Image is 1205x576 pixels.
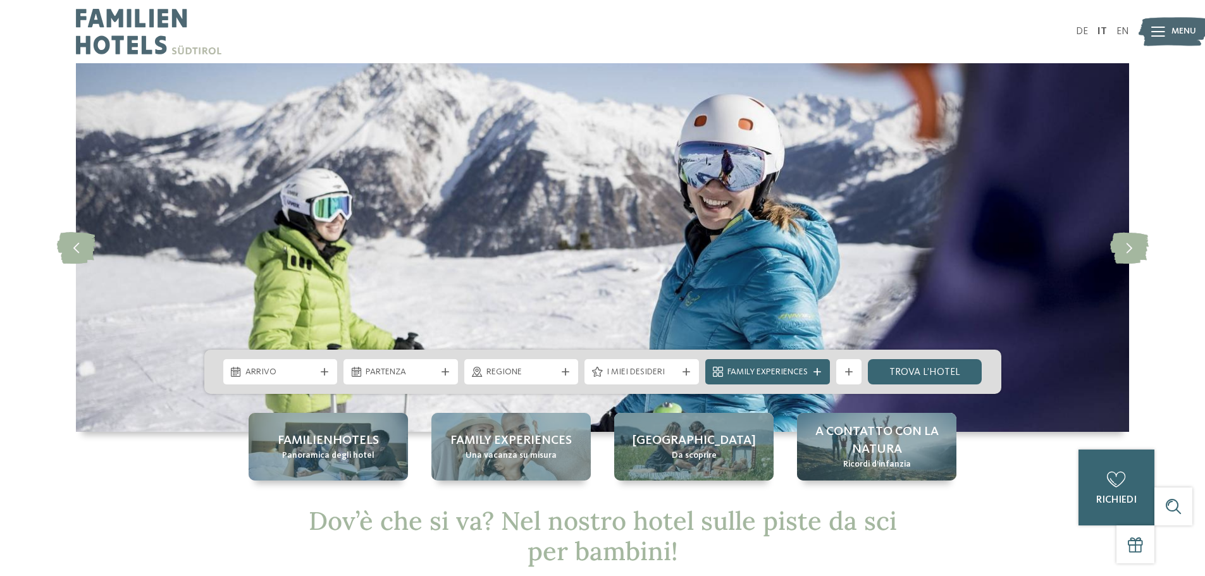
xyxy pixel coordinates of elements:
span: A contatto con la natura [810,423,944,458]
span: Panoramica degli hotel [282,450,374,462]
a: richiedi [1078,450,1154,525]
span: Menu [1171,25,1196,38]
span: richiedi [1096,495,1137,505]
span: Family experiences [450,432,572,450]
a: Hotel sulle piste da sci per bambini: divertimento senza confini Family experiences Una vacanza s... [431,413,591,481]
span: Ricordi d’infanzia [843,458,911,471]
span: Familienhotels [278,432,379,450]
a: IT [1097,27,1107,37]
span: Family Experiences [727,366,808,379]
span: Partenza [366,366,436,379]
span: Arrivo [245,366,316,379]
img: Hotel sulle piste da sci per bambini: divertimento senza confini [76,63,1129,432]
a: Hotel sulle piste da sci per bambini: divertimento senza confini A contatto con la natura Ricordi... [797,413,956,481]
span: [GEOGRAPHIC_DATA] [633,432,756,450]
a: Hotel sulle piste da sci per bambini: divertimento senza confini [GEOGRAPHIC_DATA] Da scoprire [614,413,774,481]
a: trova l’hotel [868,359,982,384]
span: I miei desideri [607,366,677,379]
span: Dov’è che si va? Nel nostro hotel sulle piste da sci per bambini! [309,505,897,567]
span: Una vacanza su misura [466,450,557,462]
span: Regione [486,366,557,379]
a: EN [1116,27,1129,37]
a: Hotel sulle piste da sci per bambini: divertimento senza confini Familienhotels Panoramica degli ... [249,413,408,481]
a: DE [1076,27,1088,37]
span: Da scoprire [672,450,717,462]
